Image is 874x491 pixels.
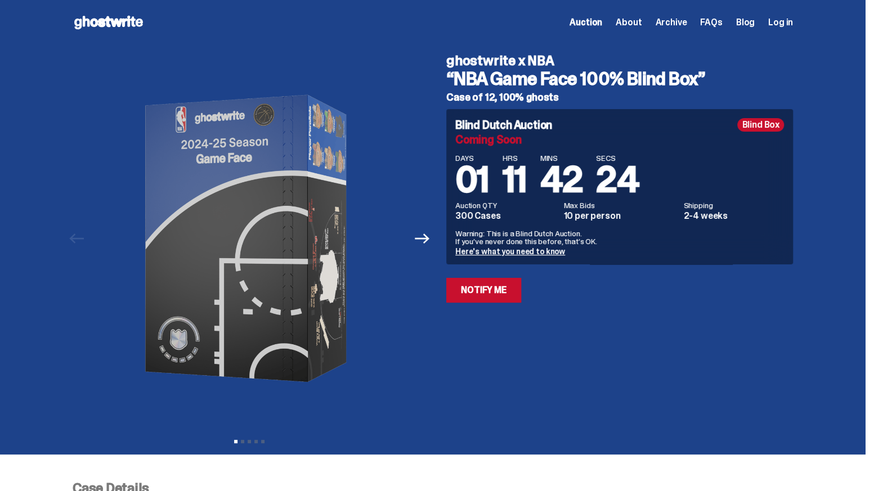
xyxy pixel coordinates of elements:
[455,211,557,220] dd: 300 Cases
[455,154,489,162] span: DAYS
[737,118,784,132] div: Blind Box
[455,201,557,209] dt: Auction QTY
[234,440,237,443] button: View slide 1
[261,440,265,443] button: View slide 5
[655,18,687,27] a: Archive
[564,211,677,220] dd: 10 per person
[683,201,784,209] dt: Shipping
[455,246,565,256] a: Here's what you need to know
[503,154,527,162] span: HRS
[446,54,793,67] h4: ghostwrite x NBA
[455,119,552,130] h4: Blind Dutch Auction
[564,201,677,209] dt: Max Bids
[736,18,755,27] a: Blog
[503,156,527,203] span: 11
[683,211,784,220] dd: 2-4 weeks
[455,229,784,245] p: Warning: This is a Blind Dutch Auction. If you’ve never done this before, that’s OK.
[248,440,251,443] button: View slide 3
[95,45,404,432] img: NBA-Hero-1.png
[700,18,722,27] a: FAQs
[254,440,258,443] button: View slide 4
[616,18,642,27] a: About
[596,154,639,162] span: SECS
[455,134,784,145] div: Coming Soon
[446,278,521,303] a: Notify Me
[446,92,793,102] h5: Case of 12, 100% ghosts
[570,18,602,27] a: Auction
[410,226,434,251] button: Next
[241,440,244,443] button: View slide 2
[768,18,793,27] a: Log in
[540,154,583,162] span: MINS
[540,156,583,203] span: 42
[455,156,489,203] span: 01
[446,70,793,88] h3: “NBA Game Face 100% Blind Box”
[596,156,639,203] span: 24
